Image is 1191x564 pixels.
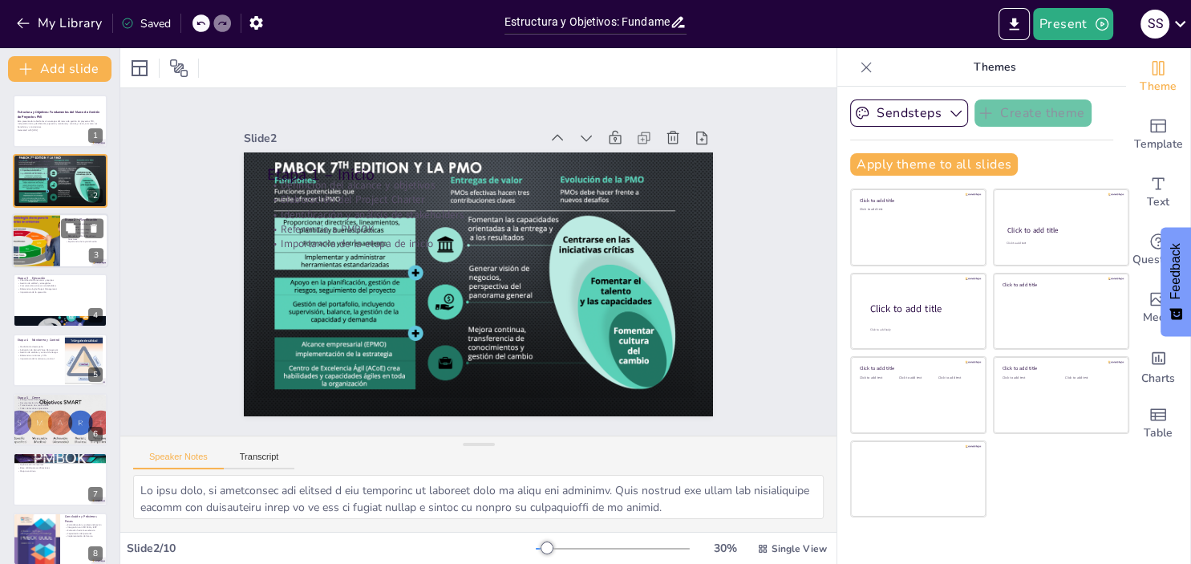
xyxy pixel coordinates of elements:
span: Feedback [1169,243,1183,299]
p: Importancia del monitoreo y control [18,357,60,360]
button: Transcript [224,452,295,469]
div: Click to add text [1065,375,1116,379]
div: Slide 2 [244,131,540,146]
p: Identificación y análisis de stakeholders [267,207,689,221]
button: Feedback - Show survey [1161,227,1191,336]
p: Elaboración del Project Charter [267,193,689,207]
div: S S [1140,10,1169,39]
div: 7 [13,452,107,505]
p: Estandarización y profesionalización [65,523,103,526]
p: Generated with [URL] [18,128,103,132]
div: Click to add title [860,197,974,204]
div: Change the overall theme [1126,48,1190,106]
div: Add a table [1126,395,1190,452]
input: Insert title [504,10,670,34]
button: Present [1033,8,1113,40]
p: Mejora continua [18,469,103,473]
button: Add slide [8,56,111,82]
p: Etapa 2 – Planificación [65,217,103,222]
span: Media [1143,309,1174,327]
p: Gestión de calidad y entregables [18,282,103,285]
p: Encuesta de satisfacción al cliente [18,410,103,413]
button: My Library [12,10,109,36]
div: 1 [88,128,103,143]
div: Click to add body [870,328,971,332]
div: 30 % [706,541,744,556]
button: Sendsteps [850,99,968,127]
div: 4 [88,308,103,323]
p: Base sólida para certificaciones [18,467,103,470]
p: Identificación y análisis de stakeholders [18,165,103,168]
span: Charts [1141,370,1175,387]
div: 1 [13,95,107,148]
p: Mejora en la satisfacción del cliente [18,461,103,464]
button: Create theme [974,99,1092,127]
span: Single View [772,542,827,555]
p: Importancia de la ejecución [18,290,103,294]
p: Importancia de la etapa de inicio [267,237,689,251]
button: Delete Slide [84,218,103,237]
p: Coordinación de recursos y equipos [18,279,103,282]
button: Apply theme to all slides [850,153,1018,176]
p: Etapa 5 – Cierre [18,396,103,400]
p: Definición del alcance y objetivos [18,160,103,163]
strong: Estructura y Objetivos: Fundamentos del Marco de Gestión de Proyectos PMI [18,110,99,119]
p: Etapa 4 – Monitoreo y Control [18,337,60,342]
span: Theme [1140,78,1177,95]
span: Questions [1132,251,1185,269]
span: Table [1144,424,1173,442]
p: Evolución hacia la excelencia [65,529,103,532]
span: Template [1134,136,1183,153]
button: Duplicate Slide [61,218,80,237]
div: 2 [88,189,103,203]
button: Export to PowerPoint [999,8,1030,40]
p: Implementación del marco [65,534,103,538]
p: Documentación de lecciones aprendidas [18,401,103,404]
p: Referencia a métricas y KPIs [18,354,60,357]
p: Referencia a PMBOK [18,168,103,172]
button: Speaker Notes [133,452,224,469]
p: Gestión de cambios y control de riesgos [18,351,60,354]
p: Referencia a Agile Project Management [18,288,103,291]
div: Saved [121,16,171,31]
div: Add images, graphics, shapes or video [1126,279,1190,337]
div: Click to add title [1007,225,1114,235]
p: Themes [879,48,1110,87]
p: Optimización de recursos [18,464,103,467]
div: Add text boxes [1126,164,1190,221]
div: Click to add text [1003,375,1053,379]
p: Esta presentación aborda las cinco etapas del marco de gestión de proyectos PMI, incluyendo inici... [18,120,103,128]
p: Referencia a Work Breakdown Structures [65,234,103,240]
p: Mayor rentabilidad y control [18,458,103,461]
span: Text [1147,193,1169,211]
div: 2 [13,154,107,207]
p: Conclusión y Próximos Pasos [65,514,103,523]
div: 8 [88,546,103,561]
p: Transferencia de conocimiento [18,404,103,408]
div: Click to add text [860,208,974,212]
span: Position [169,59,188,78]
div: Click to add title [870,302,973,315]
p: Beneficios del Framework [18,455,103,460]
div: Get real-time input from your audience [1126,221,1190,279]
div: Add ready made slides [1126,106,1190,164]
p: Etapa 3 – Ejecución [18,276,103,281]
div: Add charts and graphs [1126,337,1190,395]
p: Importancia de la planificación [65,241,103,244]
div: Click to add text [899,375,935,379]
p: Referencia a PMBOK [267,221,689,236]
p: Comunicación activa con stakeholders [18,285,103,288]
div: 6 [88,427,103,441]
p: Identificación de riesgos [65,229,103,232]
p: Entrega formal del proyecto [18,398,103,401]
p: Etapa 1 – Inicio [18,156,103,161]
p: Plan de comunicación [65,231,103,234]
p: Aplicación de Earned Value Management [18,348,60,351]
div: Click to add text [1007,241,1113,245]
button: S S [1140,8,1169,40]
p: Capacitación del personal [65,532,103,535]
div: Click to add text [938,375,974,379]
p: Definición del alcance y objetivos [267,178,689,193]
p: Definición del cronograma y presupuesto [65,222,103,228]
p: Etapa 1 – Inicio [267,164,689,185]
